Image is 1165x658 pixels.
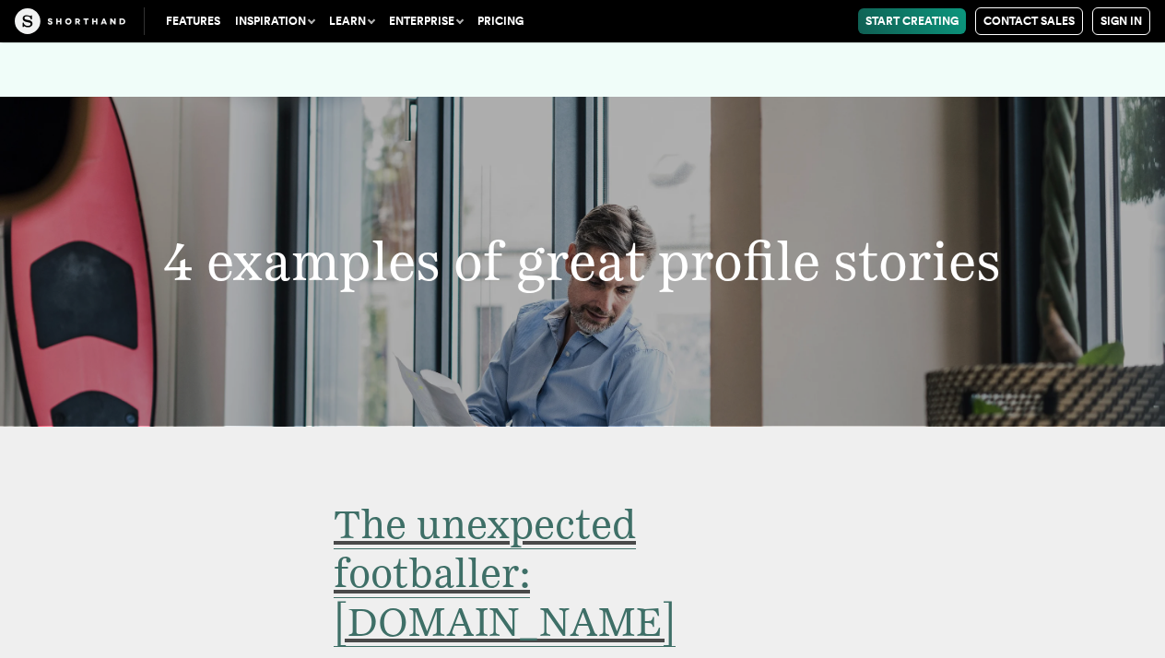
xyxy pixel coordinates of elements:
[15,8,125,34] img: The Craft
[106,235,1058,288] h2: 4 examples of great profile stories
[159,8,228,34] a: Features
[228,8,322,34] button: Inspiration
[975,7,1083,35] a: Contact Sales
[334,499,676,646] a: The unexpected footballer: [DOMAIN_NAME]
[334,499,676,647] span: The unexpected footballer: [DOMAIN_NAME]
[322,8,382,34] button: Learn
[1092,7,1150,35] a: Sign in
[470,8,531,34] a: Pricing
[858,8,966,34] a: Start Creating
[382,8,470,34] button: Enterprise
